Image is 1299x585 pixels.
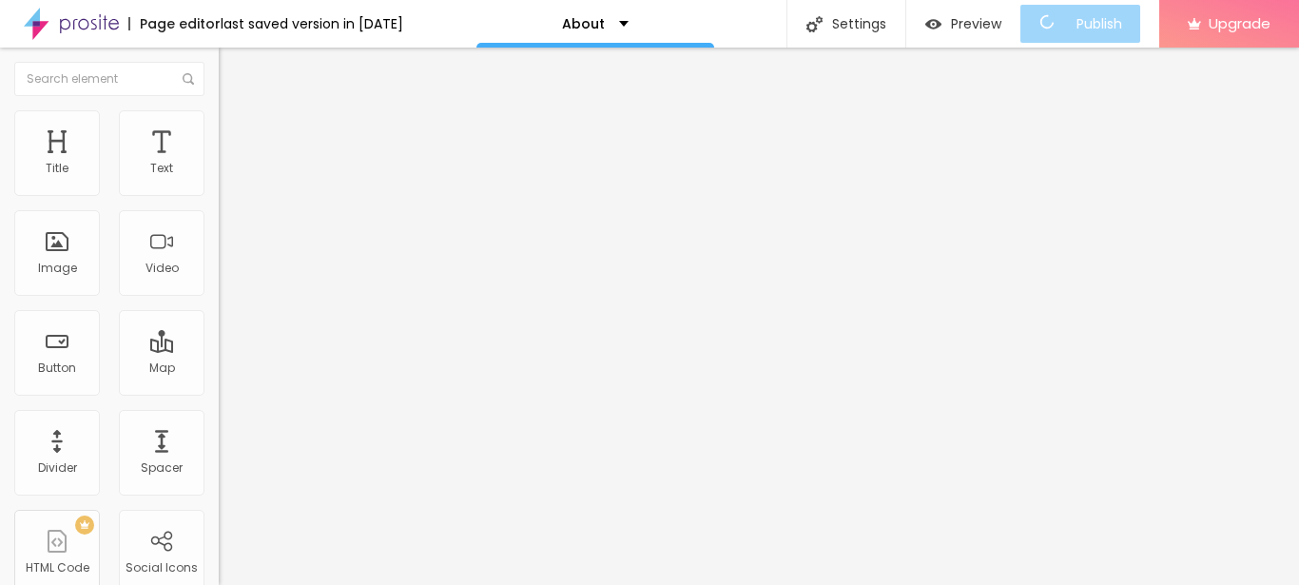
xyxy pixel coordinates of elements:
iframe: Editor [219,48,1299,585]
div: Title [46,162,68,175]
span: Upgrade [1209,15,1270,31]
div: Video [145,262,179,275]
div: Spacer [141,461,183,475]
div: HTML Code [26,561,89,575]
input: Search element [14,62,204,96]
div: Text [150,162,173,175]
div: Map [149,361,175,375]
button: Preview [906,5,1020,43]
div: Social Icons [126,561,198,575]
span: Publish [1076,16,1122,31]
button: Publish [1020,5,1140,43]
div: Button [38,361,76,375]
img: view-1.svg [925,16,941,32]
p: About [562,17,605,30]
span: Preview [951,16,1001,31]
img: Icone [183,73,194,85]
div: Image [38,262,77,275]
div: last saved version in [DATE] [221,17,403,30]
div: Divider [38,461,77,475]
div: Page editor [128,17,221,30]
img: Icone [806,16,823,32]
